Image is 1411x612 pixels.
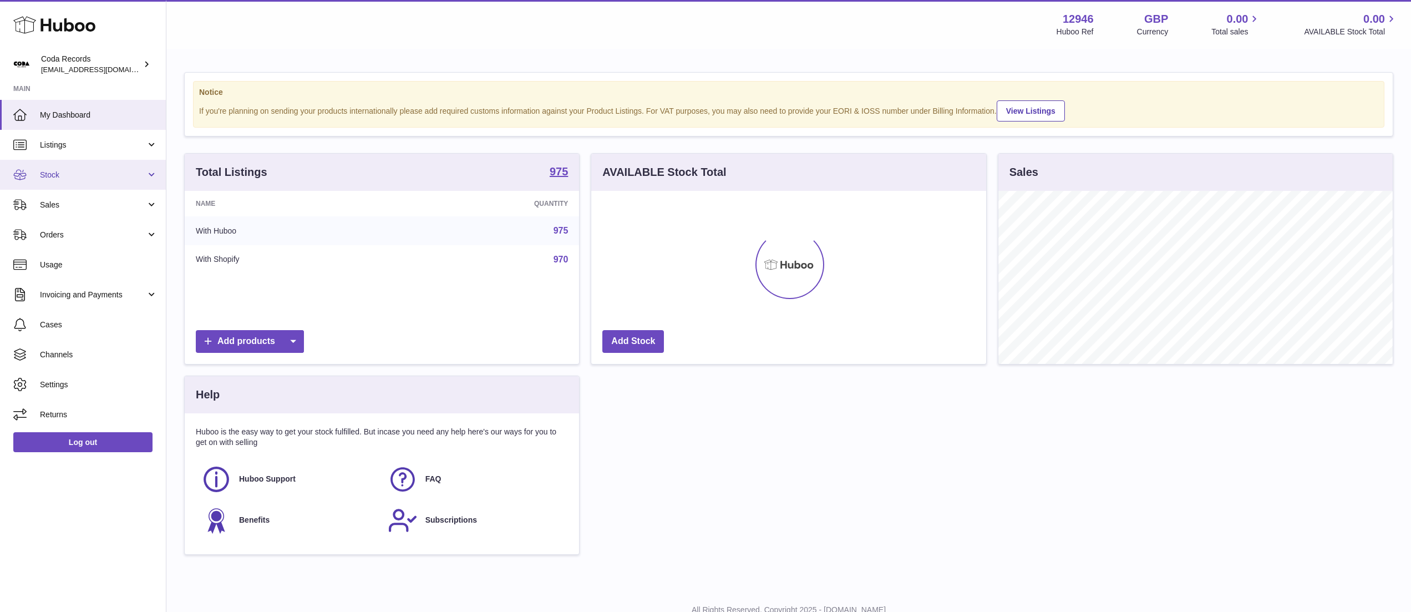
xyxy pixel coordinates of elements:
a: 970 [554,255,569,264]
a: Huboo Support [201,464,377,494]
span: Benefits [239,515,270,525]
span: Usage [40,260,158,270]
span: Sales [40,200,146,210]
span: Orders [40,230,146,240]
span: Huboo Support [239,474,296,484]
span: Channels [40,350,158,360]
span: Listings [40,140,146,150]
a: Add products [196,330,304,353]
th: Name [185,191,398,216]
div: Huboo Ref [1057,27,1094,37]
a: 0.00 Total sales [1211,12,1261,37]
a: 975 [554,226,569,235]
span: 0.00 [1363,12,1385,27]
a: FAQ [388,464,563,494]
h3: Total Listings [196,165,267,180]
span: AVAILABLE Stock Total [1304,27,1398,37]
a: Benefits [201,505,377,535]
td: With Huboo [185,216,398,245]
span: Total sales [1211,27,1261,37]
a: 975 [550,166,568,179]
strong: GBP [1144,12,1168,27]
a: 0.00 AVAILABLE Stock Total [1304,12,1398,37]
span: Stock [40,170,146,180]
span: 0.00 [1227,12,1248,27]
img: haz@pcatmedia.com [13,56,30,73]
span: Invoicing and Payments [40,290,146,300]
div: Coda Records [41,54,141,75]
span: Cases [40,320,158,330]
a: Log out [13,432,153,452]
div: If you're planning on sending your products internationally please add required customs informati... [199,99,1378,122]
a: Add Stock [602,330,664,353]
td: With Shopify [185,245,398,274]
a: Subscriptions [388,505,563,535]
strong: 975 [550,166,568,177]
span: Subscriptions [425,515,477,525]
th: Quantity [398,191,580,216]
span: My Dashboard [40,110,158,120]
h3: Help [196,387,220,402]
span: Settings [40,380,158,390]
span: Returns [40,409,158,420]
div: Currency [1137,27,1169,37]
p: Huboo is the easy way to get your stock fulfilled. But incase you need any help here's our ways f... [196,427,568,448]
a: View Listings [997,100,1065,122]
strong: Notice [199,87,1378,98]
span: FAQ [425,474,441,484]
h3: Sales [1009,165,1038,180]
h3: AVAILABLE Stock Total [602,165,726,180]
span: [EMAIL_ADDRESS][DOMAIN_NAME] [41,65,163,74]
strong: 12946 [1063,12,1094,27]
